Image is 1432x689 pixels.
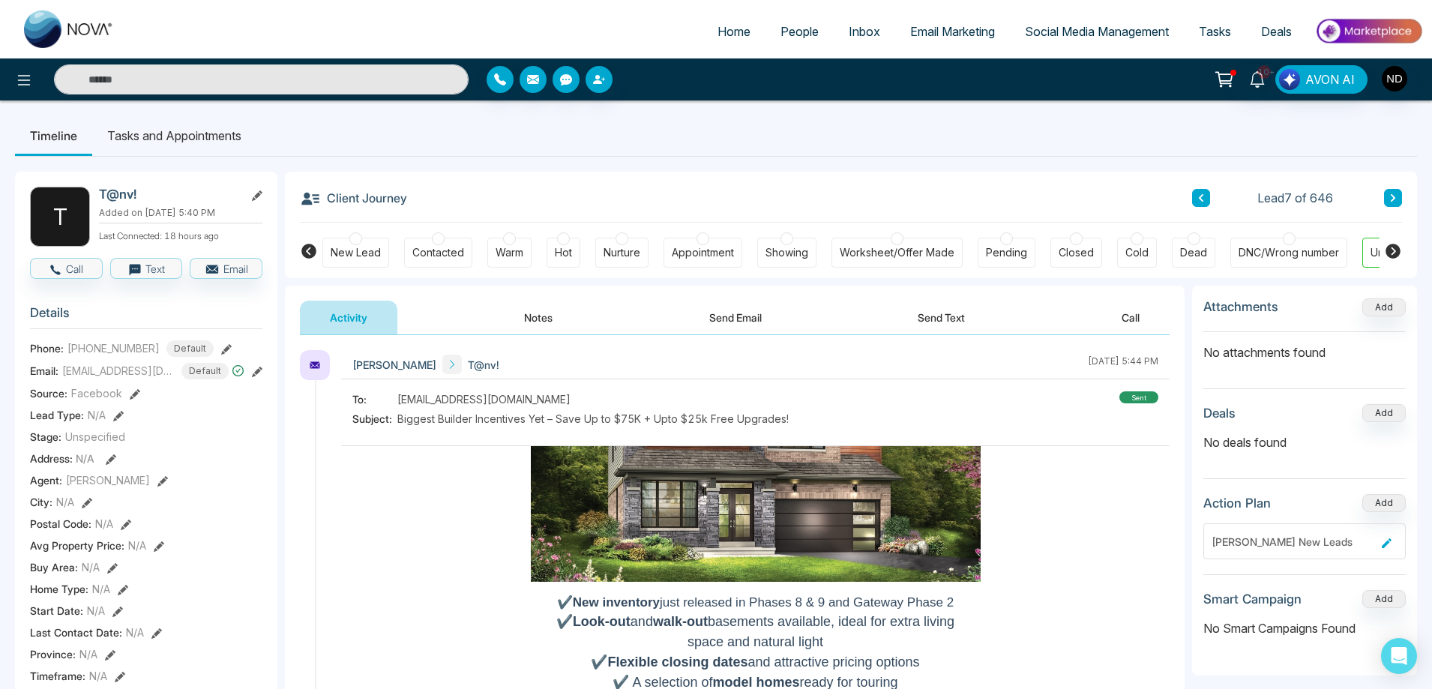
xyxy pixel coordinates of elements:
img: Market-place.gif [1314,14,1423,48]
button: Send Email [679,301,792,334]
img: Lead Flow [1279,69,1300,90]
span: Inbox [849,24,880,39]
p: Added on [DATE] 5:40 PM [99,206,262,220]
span: Home Type : [30,581,88,597]
div: DNC/Wrong number [1239,245,1339,260]
a: Email Marketing [895,17,1010,46]
h3: Action Plan [1203,496,1271,511]
span: [EMAIL_ADDRESS][DOMAIN_NAME] [62,363,175,379]
h3: Details [30,305,262,328]
button: Add [1362,298,1406,316]
div: Unspecified [1371,245,1431,260]
span: Lead Type: [30,407,84,423]
p: No attachments found [1203,332,1406,361]
a: Deals [1246,17,1307,46]
li: Timeline [15,115,92,156]
span: AVON AI [1305,70,1355,88]
span: Agent: [30,472,62,488]
div: [PERSON_NAME] New Leads [1212,534,1376,550]
div: sent [1119,391,1158,403]
h3: Client Journey [300,187,407,209]
span: Last Contact Date : [30,625,122,640]
span: N/A [89,668,107,684]
a: Home [703,17,765,46]
img: User Avatar [1382,66,1407,91]
span: Biggest Builder Incentives Yet – Save Up to $75K + Upto $25k Free Upgrades! [397,411,789,427]
div: T [30,187,90,247]
div: New Lead [331,245,381,260]
div: Cold [1125,245,1149,260]
span: Postal Code : [30,516,91,532]
span: N/A [88,407,106,423]
button: Call [30,258,103,279]
li: Tasks and Appointments [92,115,256,156]
span: Add [1362,300,1406,313]
span: Default [181,363,229,379]
div: Nurture [604,245,640,260]
div: Pending [986,245,1027,260]
span: [PHONE_NUMBER] [67,340,160,356]
span: N/A [87,603,105,619]
span: N/A [56,494,74,510]
span: N/A [92,581,110,597]
div: Open Intercom Messenger [1381,638,1417,674]
span: Address: [30,451,94,466]
a: Tasks [1184,17,1246,46]
span: Social Media Management [1025,24,1169,39]
span: Province : [30,646,76,662]
button: Activity [300,301,397,334]
p: No deals found [1203,433,1406,451]
span: Lead 7 of 646 [1257,189,1333,207]
span: Email Marketing [910,24,995,39]
span: Phone: [30,340,64,356]
button: Add [1362,590,1406,608]
p: No Smart Campaigns Found [1203,619,1406,637]
h2: T@nv! [99,187,238,202]
span: Source: [30,385,67,401]
span: 10+ [1257,65,1271,79]
div: Closed [1059,245,1094,260]
span: N/A [95,516,113,532]
button: Text [110,258,183,279]
span: Start Date : [30,603,83,619]
div: Contacted [412,245,464,260]
span: To: [352,391,397,407]
span: Home [717,24,750,39]
span: Facebook [71,385,122,401]
span: Deals [1261,24,1292,39]
span: Default [166,340,214,357]
div: Dead [1180,245,1207,260]
span: Stage: [30,429,61,445]
span: [PERSON_NAME] [66,472,150,488]
span: Tasks [1199,24,1231,39]
div: Worksheet/Offer Made [840,245,954,260]
button: Email [190,258,262,279]
button: Call [1092,301,1170,334]
div: Showing [765,245,808,260]
span: Email: [30,363,58,379]
div: Appointment [672,245,734,260]
div: Warm [496,245,523,260]
button: Notes [494,301,583,334]
span: [EMAIL_ADDRESS][DOMAIN_NAME] [397,391,571,407]
span: N/A [128,538,146,553]
a: People [765,17,834,46]
img: Nova CRM Logo [24,10,114,48]
p: Last Connected: 18 hours ago [99,226,262,243]
span: Unspecified [65,429,125,445]
span: N/A [79,646,97,662]
span: Subject: [352,411,397,427]
a: 10+ [1239,65,1275,91]
h3: Attachments [1203,299,1278,314]
button: Send Text [888,301,995,334]
span: People [780,24,819,39]
div: [DATE] 5:44 PM [1088,355,1158,374]
span: Avg Property Price : [30,538,124,553]
span: N/A [76,452,94,465]
span: Timeframe : [30,668,85,684]
h3: Deals [1203,406,1236,421]
h3: Smart Campaign [1203,592,1302,607]
a: Inbox [834,17,895,46]
span: N/A [82,559,100,575]
span: T@nv! [468,357,499,373]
